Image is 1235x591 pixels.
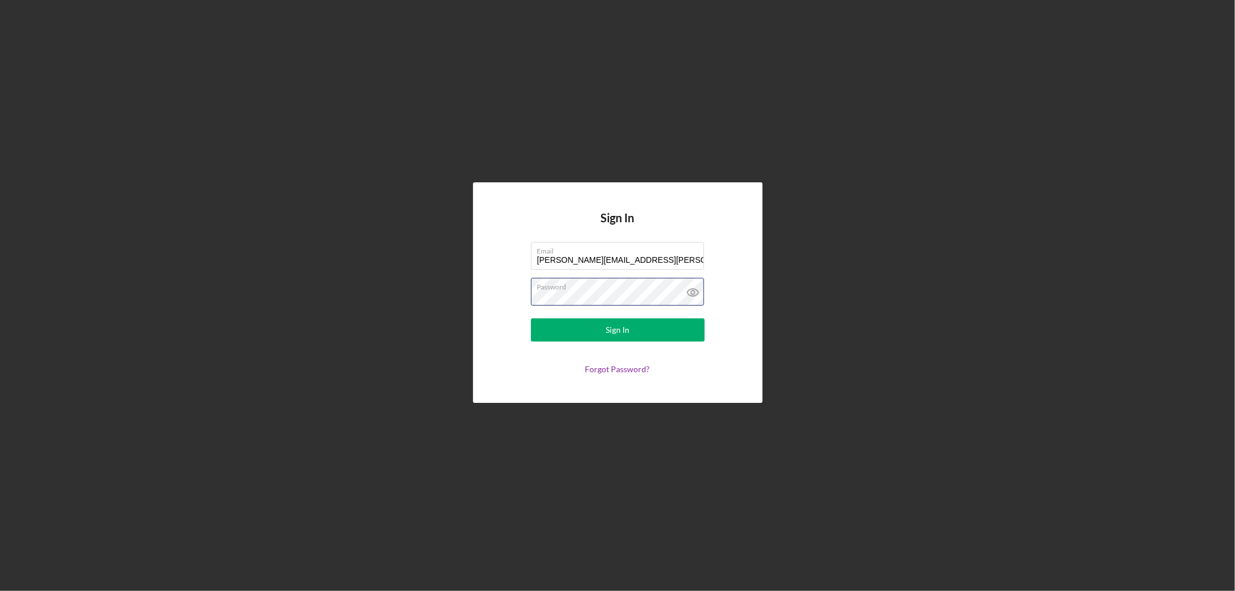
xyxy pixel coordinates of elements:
a: Forgot Password? [585,364,650,374]
label: Password [537,278,704,291]
label: Email [537,243,704,255]
h4: Sign In [601,211,635,242]
div: Sign In [606,318,629,342]
button: Sign In [531,318,705,342]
